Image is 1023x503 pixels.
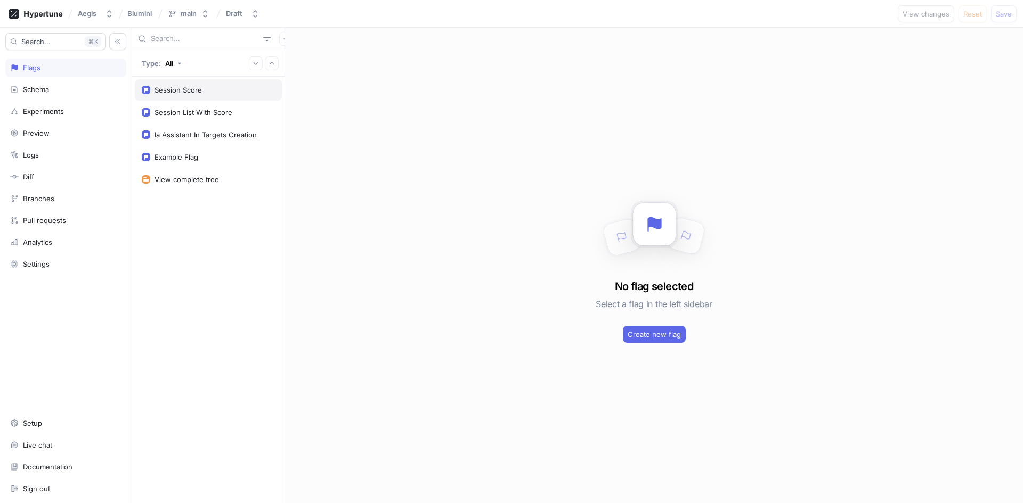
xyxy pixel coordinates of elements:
[127,10,152,17] span: Blumini
[21,38,51,45] span: Search...
[5,33,106,50] button: Search...K
[903,11,949,17] span: View changes
[181,9,197,18] div: main
[155,175,219,184] div: View complete tree
[249,56,263,70] button: Expand all
[155,108,232,117] div: Session List With Score
[615,278,693,294] h3: No flag selected
[628,331,681,337] span: Create new flag
[155,153,198,161] div: Example Flag
[623,326,686,343] button: Create new flag
[85,36,101,47] div: K
[23,238,52,246] div: Analytics
[23,63,40,72] div: Flags
[23,194,54,203] div: Branches
[265,56,279,70] button: Collapse all
[23,484,50,493] div: Sign out
[138,54,185,72] button: Type: All
[898,5,954,22] button: View changes
[23,463,72,471] div: Documentation
[23,129,50,137] div: Preview
[23,260,50,268] div: Settings
[23,216,66,225] div: Pull requests
[23,419,42,427] div: Setup
[155,130,257,139] div: Ia Assistant In Targets Creation
[164,5,214,22] button: main
[165,59,173,68] div: All
[155,86,202,94] div: Session Score
[23,85,49,94] div: Schema
[23,107,64,116] div: Experiments
[23,441,52,449] div: Live chat
[142,59,161,68] p: Type:
[596,294,712,314] h5: Select a flag in the left sidebar
[5,458,126,476] a: Documentation
[963,11,982,17] span: Reset
[959,5,987,22] button: Reset
[222,5,264,22] button: Draft
[74,5,118,22] button: Aegis
[23,151,39,159] div: Logs
[996,11,1012,17] span: Save
[226,9,242,18] div: Draft
[78,9,96,18] div: Aegis
[23,172,34,181] div: Diff
[151,34,259,44] input: Search...
[991,5,1017,22] button: Save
